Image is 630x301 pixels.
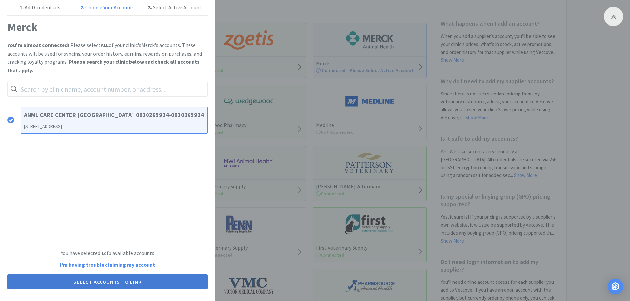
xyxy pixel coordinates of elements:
strong: Please search your clinic below and check all accounts that apply. [7,58,200,74]
h2: Please select of your clinic's Merck 's accounts. These accounts will be used for syncing your or... [7,41,208,75]
span: 1. [20,4,24,11]
h1: ANML CARE CENTER [GEOGRAPHIC_DATA] [24,110,136,120]
strong: You're almost connected! [7,42,69,48]
div: Select Active Account [141,3,208,12]
strong: 1 [101,250,104,256]
strong: 1 [109,250,111,256]
input: Search by clinic name, account number, or address... [7,82,208,97]
h1: Merck [7,20,208,34]
strong: I'm having trouble claiming my account [60,261,155,268]
button: Select Accounts to Link [7,274,208,289]
strong: ALL [101,42,109,48]
h3: [STREET_ADDRESS] [24,123,204,130]
div: Add Credentials [7,3,74,12]
span: 3. [148,4,152,11]
div: Open Intercom Messenger [608,279,623,294]
span: 2. [80,4,84,11]
div: Choose Your Accounts [74,3,142,12]
h1: 0010265924-0010265924 [136,110,204,120]
p: You have selected of available accounts [7,249,208,261]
